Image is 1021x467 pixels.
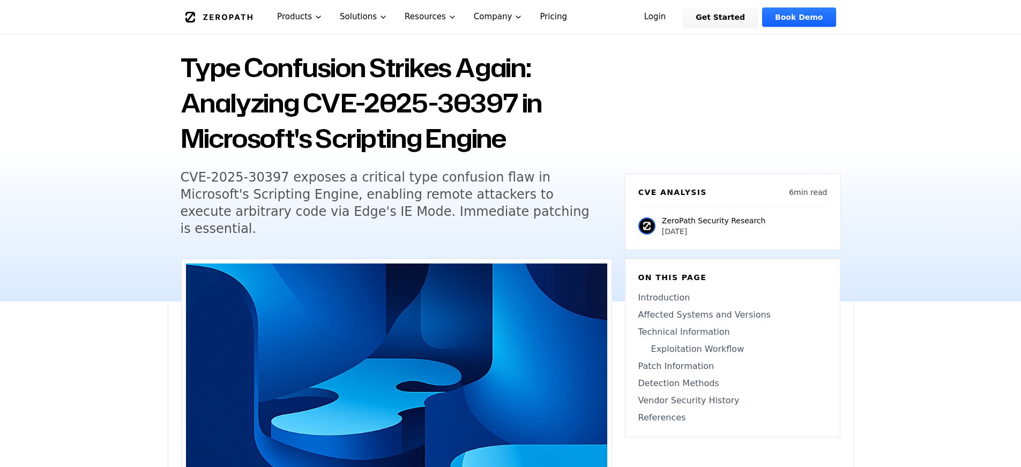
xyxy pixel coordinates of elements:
img: ZeroPath Security Research [638,217,655,235]
a: Detection Methods [638,377,827,390]
a: References [638,411,827,424]
h5: CVE-2025-30397 exposes a critical type confusion flaw in Microsoft's Scripting Engine, enabling r... [181,169,592,237]
p: [DATE] [662,226,766,237]
h1: Type Confusion Strikes Again: Analyzing CVE-2025-30397 in Microsoft's Scripting Engine [181,50,612,156]
a: Introduction [638,291,827,304]
a: Book Demo [762,7,836,27]
a: Exploitation Workflow [638,343,827,356]
p: 6 min read [789,187,827,198]
h6: CVE Analysis [638,187,707,198]
a: Get Started [683,7,758,27]
a: Patch Information [638,360,827,373]
a: Affected Systems and Versions [638,308,827,321]
a: Login [631,7,679,27]
h6: On this page [638,272,827,283]
p: ZeroPath Security Research [662,215,766,226]
a: Technical Information [638,326,827,338]
a: Vendor Security History [638,394,827,407]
